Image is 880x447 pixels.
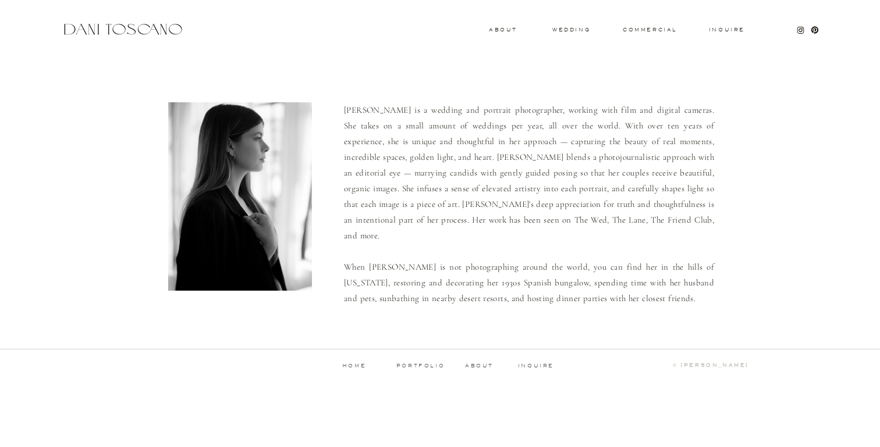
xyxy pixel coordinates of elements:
a: commercial [623,27,676,32]
a: inquire [517,363,555,369]
a: © [PERSON_NAME] [622,363,748,369]
a: about [465,363,497,369]
a: Inquire [708,27,746,33]
a: portfolio [392,363,449,369]
p: [PERSON_NAME] is a wedding and portrait photographer, working with film and digital cameras. She ... [344,102,714,305]
a: home [325,363,383,369]
a: About [489,27,514,31]
a: wedding [552,27,590,31]
b: © [PERSON_NAME] [673,362,748,368]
